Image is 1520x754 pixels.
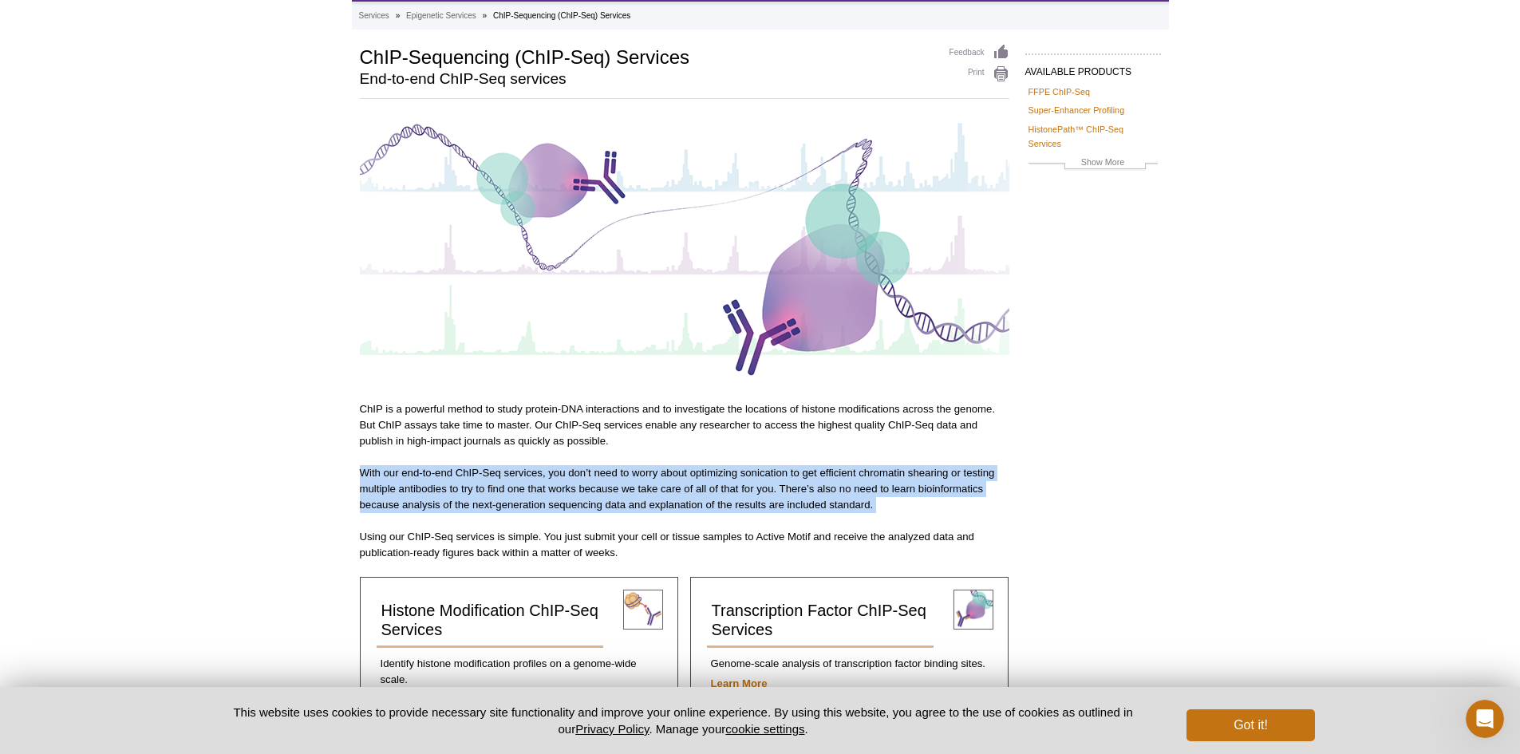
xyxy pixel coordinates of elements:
p: Genome-scale analysis of transcription factor binding sites. [707,656,992,672]
li: » [483,11,488,20]
a: Print [950,65,1009,83]
p: With our end-to-end ChIP-Seq services, you don’t need to worry about optimizing sonication to get... [360,465,1009,513]
p: Identify histone modification profiles on a genome-wide scale. [377,656,661,688]
a: Super-Enhancer Profiling [1028,103,1125,117]
iframe: Intercom live chat [1466,700,1504,738]
p: Using our ChIP-Seq services is simple. You just submit your cell or tissue samples to Active Moti... [360,529,1009,561]
a: Feedback [950,44,1009,61]
img: histone modification ChIP-Seq [623,590,663,630]
h1: ChIP-Sequencing (ChIP-Seq) Services [360,44,934,68]
a: Histone Modification ChIP-Seq Services [377,594,604,648]
p: ChIP is a powerful method to study protein-DNA interactions and to investigate the locations of h... [360,401,1009,449]
li: » [396,11,401,20]
a: HistonePath™ ChIP-Seq Services [1028,122,1158,151]
a: Learn More [711,677,768,689]
a: Services [359,9,389,23]
button: Got it! [1186,709,1314,741]
img: ChIP-Seq Services [360,115,1009,381]
a: FFPE ChIP-Seq [1028,85,1090,99]
a: Show More [1028,155,1158,173]
button: cookie settings [725,722,804,736]
a: Privacy Policy [575,722,649,736]
img: transcription factor ChIP-Seq [953,590,993,630]
li: ChIP-Sequencing (ChIP-Seq) Services [493,11,630,20]
span: Transcription Factor ChIP-Seq Services [712,602,926,638]
h2: End-to-end ChIP-Seq services [360,72,934,86]
span: Histone Modification ChIP-Seq Services [381,602,598,638]
h2: AVAILABLE PRODUCTS [1025,53,1161,82]
a: Epigenetic Services [406,9,476,23]
a: Transcription Factor ChIP-Seq Services [707,594,934,648]
p: This website uses cookies to provide necessary site functionality and improve your online experie... [206,704,1161,737]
